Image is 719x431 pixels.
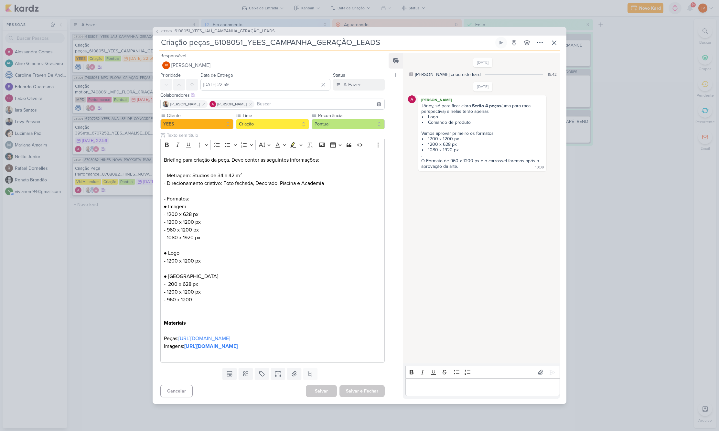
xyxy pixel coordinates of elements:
[160,72,181,78] label: Prioridade
[155,28,275,35] button: CT1309 6108051_YEES_JAÚ_CAMPANHA_GERAÇÃO_LEADS
[312,119,385,129] button: Pontual
[422,114,543,120] li: Logo
[163,101,169,107] img: Iara Santos
[160,92,385,99] div: Colaboradores
[333,79,385,91] button: A Fazer
[160,119,233,129] button: YEES
[422,142,543,147] li: 1200 x 628 px
[240,172,242,176] sup: 2
[175,28,275,35] span: 6108051_YEES_JAÚ_CAMPANHA_GERAÇÃO_LEADS
[421,125,543,131] div: .
[166,112,233,119] label: Cliente
[171,61,210,69] span: [PERSON_NAME]
[317,112,385,119] label: Recorrência
[162,61,170,69] div: Joney Viana
[242,112,309,119] label: Time
[236,119,309,129] button: Criação
[535,165,544,170] div: 10:09
[160,151,385,363] div: Editor editing area: main
[166,132,385,139] input: Texto sem título
[160,29,173,34] span: CT1309
[421,158,540,169] div: O Formato de 960 x 1200 px e o carrossel faremos após a aprovação da arte.
[164,64,168,67] p: JV
[422,147,543,153] li: 1080 x 1920 px
[160,385,193,397] button: Cancelar
[421,103,543,114] div: Jôney, só para ficar claro. (uma para raca perspectiva) e nelas terão apenas
[217,101,247,107] span: [PERSON_NAME]
[405,378,560,396] div: Editor editing area: main
[164,156,381,358] p: Briefing para criação da peça. Deve conter as seguintes informações: - Metragem: Studios de 34 a ...
[333,72,345,78] label: Status
[343,81,361,89] div: A Fazer
[421,131,543,136] div: Vamos aprovar primeiro os formatos
[160,53,186,59] label: Responsável
[209,101,216,107] img: Alessandra Gomes
[420,97,545,103] div: [PERSON_NAME]
[160,139,385,151] div: Editor toolbar
[415,71,481,78] div: [PERSON_NAME] criou este kard
[178,335,230,342] a: [URL][DOMAIN_NAME]
[499,40,504,45] div: Ligar relógio
[421,153,543,158] div: .
[159,37,494,48] input: Kard Sem Título
[405,366,560,379] div: Editor toolbar
[160,59,385,71] button: JV [PERSON_NAME]
[472,103,501,109] strong: Serão 4 peças
[548,71,557,77] div: 15:42
[422,120,543,125] li: Comando de produto
[422,136,543,142] li: 1200 x 1200 px
[164,320,186,326] strong: Materiais
[170,101,200,107] span: [PERSON_NAME]
[256,100,383,108] input: Buscar
[408,95,416,103] img: Alessandra Gomes
[200,72,233,78] label: Data de Entrega
[200,79,330,91] input: Select a date
[184,343,238,350] a: [URL][DOMAIN_NAME]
